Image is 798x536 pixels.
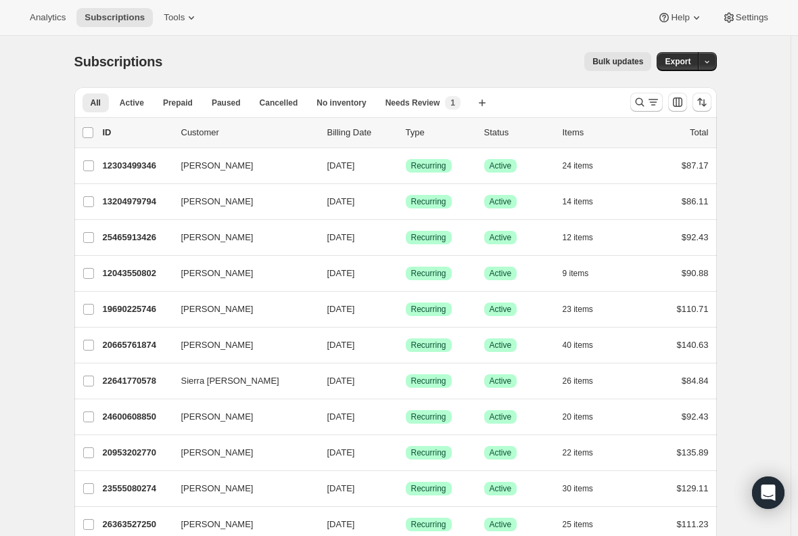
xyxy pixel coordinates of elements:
span: [PERSON_NAME] [181,231,254,244]
span: Recurring [411,232,446,243]
span: Recurring [411,447,446,458]
span: Subscriptions [85,12,145,23]
div: Open Intercom Messenger [752,476,784,509]
span: 20 items [563,411,593,422]
span: Active [490,232,512,243]
span: Active [120,97,144,108]
button: [PERSON_NAME] [173,478,308,499]
button: 22 items [563,443,608,462]
span: $84.84 [682,376,709,386]
span: [DATE] [327,196,355,206]
span: [DATE] [327,411,355,422]
span: [PERSON_NAME] [181,518,254,531]
span: Recurring [411,160,446,171]
button: [PERSON_NAME] [173,442,308,464]
button: Export [657,52,699,71]
span: Recurring [411,519,446,530]
div: 12303499346[PERSON_NAME][DATE]SuccessRecurringSuccessActive24 items$87.17 [103,156,709,175]
span: 14 items [563,196,593,207]
span: $135.89 [677,447,709,457]
span: Active [490,304,512,315]
p: 20665761874 [103,338,170,352]
button: [PERSON_NAME] [173,406,308,428]
button: Help [649,8,711,27]
div: 19690225746[PERSON_NAME][DATE]SuccessRecurringSuccessActive23 items$110.71 [103,300,709,319]
div: 22641770578Sierra [PERSON_NAME][DATE]SuccessRecurringSuccessActive26 items$84.84 [103,372,709,390]
button: 23 items [563,300,608,319]
span: $92.43 [682,411,709,422]
span: [PERSON_NAME] [181,159,254,173]
span: Needs Review [385,97,440,108]
button: Tools [156,8,206,27]
button: 24 items [563,156,608,175]
button: Subscriptions [76,8,153,27]
span: Active [490,411,512,422]
span: Help [671,12,689,23]
span: Active [490,519,512,530]
span: [DATE] [327,268,355,278]
p: ID [103,126,170,139]
span: Active [490,483,512,494]
div: Items [563,126,630,139]
p: 25465913426 [103,231,170,244]
span: 22 items [563,447,593,458]
button: 40 items [563,336,608,355]
span: $111.23 [677,519,709,529]
span: 1 [450,97,455,108]
button: [PERSON_NAME] [173,227,308,248]
span: 9 items [563,268,589,279]
p: 13204979794 [103,195,170,208]
span: [DATE] [327,232,355,242]
div: 20953202770[PERSON_NAME][DATE]SuccessRecurringSuccessActive22 items$135.89 [103,443,709,462]
span: $129.11 [677,483,709,493]
button: 26 items [563,372,608,390]
button: 9 items [563,264,604,283]
button: 14 items [563,192,608,211]
span: Prepaid [163,97,193,108]
span: 40 items [563,340,593,351]
span: [PERSON_NAME] [181,195,254,208]
p: 20953202770 [103,446,170,460]
span: [DATE] [327,340,355,350]
span: [PERSON_NAME] [181,410,254,424]
span: [PERSON_NAME] [181,446,254,460]
span: Active [490,196,512,207]
div: 26363527250[PERSON_NAME][DATE]SuccessRecurringSuccessActive25 items$111.23 [103,515,709,534]
span: Recurring [411,376,446,386]
span: Active [490,340,512,351]
span: Sierra [PERSON_NAME] [181,374,279,388]
div: 25465913426[PERSON_NAME][DATE]SuccessRecurringSuccessActive12 items$92.43 [103,228,709,247]
p: 22641770578 [103,374,170,388]
button: [PERSON_NAME] [173,514,308,535]
p: 23555080274 [103,482,170,495]
span: [PERSON_NAME] [181,482,254,495]
button: Analytics [22,8,74,27]
p: 19690225746 [103,303,170,316]
span: Tools [164,12,185,23]
span: $140.63 [677,340,709,350]
button: 20 items [563,407,608,426]
span: [DATE] [327,160,355,171]
div: 24600608850[PERSON_NAME][DATE]SuccessRecurringSuccessActive20 items$92.43 [103,407,709,426]
span: $86.11 [682,196,709,206]
div: Type [406,126,473,139]
span: [DATE] [327,447,355,457]
span: $110.71 [677,304,709,314]
button: Customize table column order and visibility [668,93,687,112]
div: IDCustomerBilling DateTypeStatusItemsTotal [103,126,709,139]
span: Analytics [30,12,66,23]
span: [DATE] [327,376,355,386]
span: [PERSON_NAME] [181,303,254,316]
p: 12043550802 [103,267,170,280]
span: Export [665,56,690,67]
span: Active [490,268,512,279]
button: [PERSON_NAME] [173,263,308,284]
span: Recurring [411,196,446,207]
p: 12303499346 [103,159,170,173]
p: 24600608850 [103,410,170,424]
span: Active [490,447,512,458]
span: No inventory [316,97,366,108]
span: [DATE] [327,304,355,314]
span: Subscriptions [74,54,163,69]
span: Recurring [411,340,446,351]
